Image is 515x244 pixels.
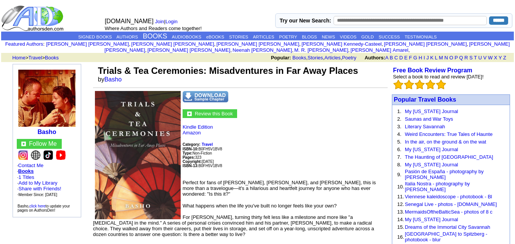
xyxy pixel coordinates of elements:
a: NEWS [322,35,335,39]
b: Authors: [364,55,385,61]
a: Dreams of the Immortal City Savannah [405,224,490,230]
img: See larger image [95,91,181,219]
font: , , , [271,55,513,61]
a: Follow Me [29,140,57,147]
a: Amazon [183,130,201,136]
b: Type: [183,151,193,155]
a: Italia Nostra - photography by [PERSON_NAME] [405,181,470,192]
font: · · · [17,180,61,197]
a: AUDIOBOOKS [172,35,201,39]
a: My [US_STATE] Journal [405,147,458,152]
font: 323 [183,155,201,159]
a: B [390,55,393,61]
a: SUCCESS [379,35,400,39]
a: V [483,55,487,61]
font: 1. [397,108,401,114]
a: S [469,55,473,61]
font: Copyright: [183,159,202,164]
a: G [413,55,417,61]
a: I [424,55,425,61]
a: Poetry [342,55,356,61]
b: Popular: [271,55,291,61]
a: [PERSON_NAME] [PERSON_NAME] [148,47,230,53]
a: My [US_STATE] Journal [405,108,458,114]
a: D [399,55,403,61]
a: AUTHORS [117,35,138,39]
font: i [350,48,350,53]
font: 9. [397,172,401,177]
font: , , , , , , , , , , [46,41,510,53]
font: Non-Fiction [183,151,212,155]
a: Free Book Review Program [393,67,472,73]
font: · · [17,163,77,198]
img: gc.jpg [21,142,26,146]
font: 2. [397,116,401,122]
font: i [468,42,469,46]
img: 233510.jpg [18,70,75,127]
b: ISBN-10: [183,147,199,151]
a: [PERSON_NAME] [PERSON_NAME] [46,41,129,47]
font: i [294,48,294,53]
b: Basho [38,129,56,135]
a: O [449,55,453,61]
a: Kindle Edition [183,124,213,130]
img: logo_ad.gif [1,5,65,32]
a: F [409,55,412,61]
a: Featured Authors [5,41,43,47]
a: Login [165,19,178,24]
font: Basho, to update your pages on AuthorsDen! [18,204,70,212]
font: 6. [397,147,401,152]
a: L [435,55,438,61]
img: youtube.png [56,150,66,160]
a: Weird Encounters: True Tales of Haunte [405,131,493,137]
img: gc.jpg [187,112,192,116]
font: 3. [397,124,401,129]
font: Where Authors and Readers come together! [105,26,202,31]
b: ISBN-13: [183,164,199,168]
font: 15. [397,224,404,230]
a: X [494,55,497,61]
font: 8. [397,162,401,167]
a: Neenah [PERSON_NAME] [233,47,292,53]
font: : [5,41,45,47]
a: Senegal Live - photos - [DOMAIN_NAME] [405,201,497,207]
a: E [404,55,408,61]
b: Pages: [183,155,195,159]
a: P [454,55,457,61]
font: | [155,19,180,24]
img: ig.png [18,150,28,160]
font: B0FH5V1BV8 [183,147,222,151]
font: > > [10,55,59,61]
a: Pasión de España - photography by [PERSON_NAME] [405,169,484,180]
font: 10. [397,184,404,190]
font: B0FH5V1BV8 [183,164,222,168]
a: BOOKS [143,32,167,40]
font: 7. [397,154,401,160]
font: 4. [397,131,401,137]
a: Viennese kaleidoscope - photobook - Bl [405,194,492,199]
b: Category: [183,142,201,147]
img: bigemptystars.png [393,80,403,89]
a: M [439,55,443,61]
font: 11. [397,194,404,199]
a: U [478,55,482,61]
font: i [383,42,384,46]
font: 12. [397,201,404,207]
a: Travel [202,141,213,147]
a: R [464,55,468,61]
a: Travel [29,55,42,61]
a: SIGNED BOOKS [78,35,112,39]
font: i [215,42,216,46]
font: 14. [397,217,404,222]
font: i [146,48,147,53]
a: [PERSON_NAME] [PERSON_NAME] [384,41,467,47]
img: bigemptystars.png [404,80,414,89]
font: Review this Book [195,111,233,116]
a: [PERSON_NAME] [PERSON_NAME] [104,41,510,53]
label: Try our New Search: [279,18,331,24]
font: · [17,174,61,197]
a: [GEOGRAPHIC_DATA] to Spitzberg - photobook - blur [405,231,487,242]
a: STORIES [229,35,248,39]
